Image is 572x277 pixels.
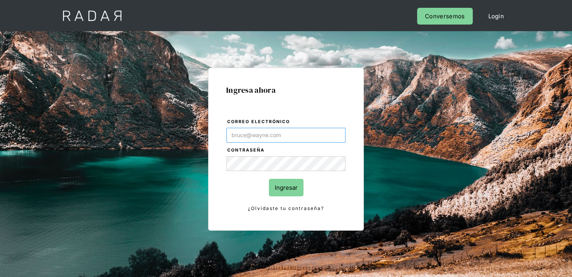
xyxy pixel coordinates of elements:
[226,86,346,94] h1: Ingresa ahora
[226,204,346,213] a: ¿Olvidaste tu contraseña?
[481,8,512,25] a: Login
[227,118,346,126] label: Correo electrónico
[226,118,346,213] form: Login Form
[417,8,472,25] a: Conversemos
[269,179,304,196] input: Ingresar
[226,128,346,143] input: bruce@wayne.com
[227,146,346,154] label: Contraseña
